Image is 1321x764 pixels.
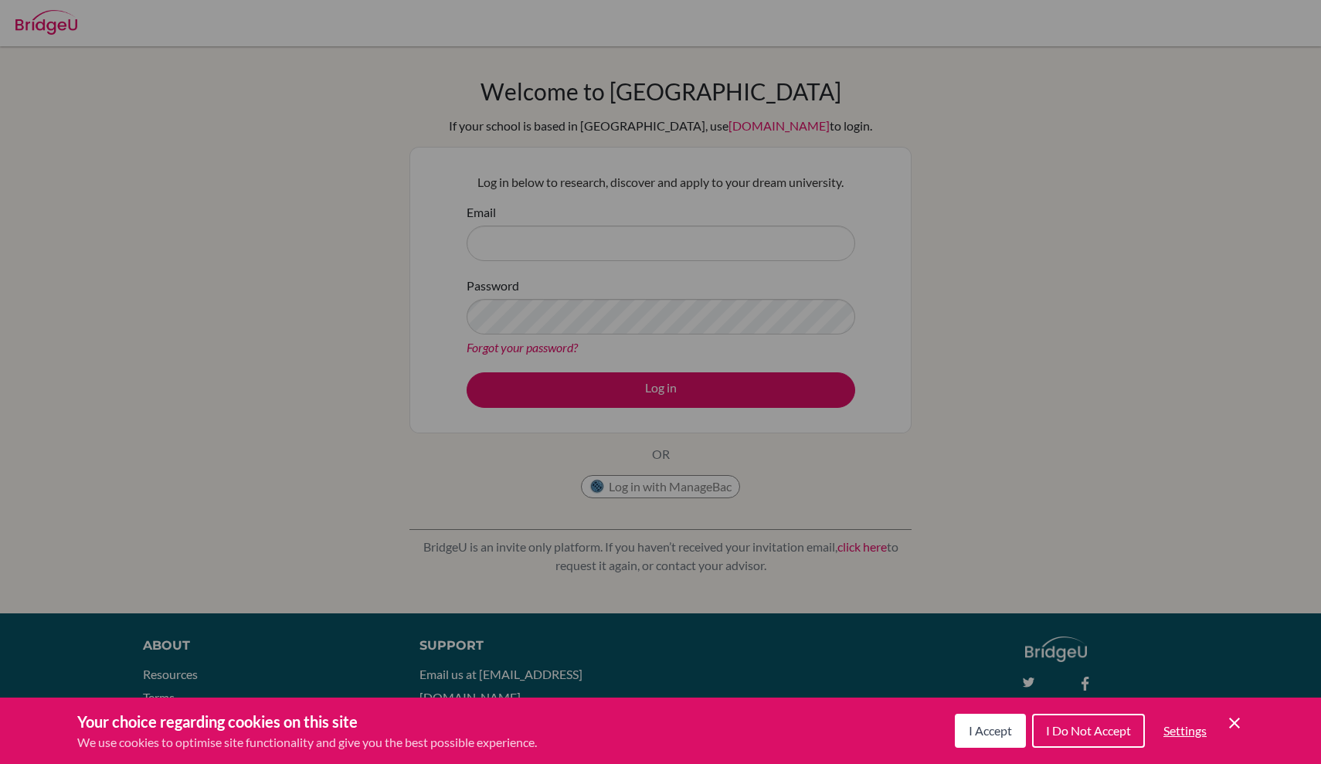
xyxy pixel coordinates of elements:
span: I Accept [969,723,1012,738]
button: I Do Not Accept [1032,714,1145,748]
button: Settings [1151,715,1219,746]
button: Save and close [1225,714,1244,732]
p: We use cookies to optimise site functionality and give you the best possible experience. [77,733,537,752]
h3: Your choice regarding cookies on this site [77,710,537,733]
span: I Do Not Accept [1046,723,1131,738]
span: Settings [1163,723,1207,738]
button: I Accept [955,714,1026,748]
